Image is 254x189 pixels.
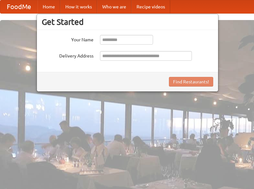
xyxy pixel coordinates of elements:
[169,77,213,87] button: Find Restaurants!
[42,35,94,43] label: Your Name
[60,0,97,13] a: How it works
[0,0,38,13] a: FoodMe
[131,0,170,13] a: Recipe videos
[42,51,94,59] label: Delivery Address
[38,0,60,13] a: Home
[42,17,213,27] h3: Get Started
[97,0,131,13] a: Who we are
